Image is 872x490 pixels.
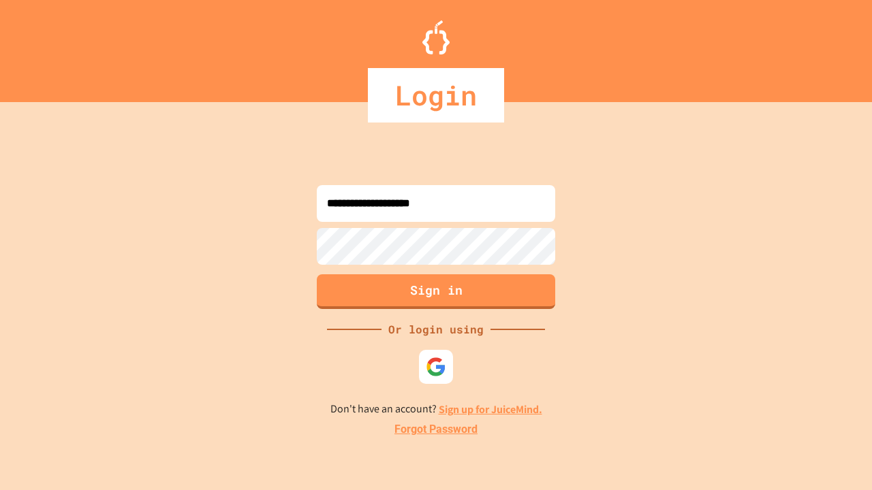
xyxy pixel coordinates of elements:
img: google-icon.svg [426,357,446,377]
img: Logo.svg [422,20,450,54]
button: Sign in [317,274,555,309]
p: Don't have an account? [330,401,542,418]
div: Login [368,68,504,122]
a: Forgot Password [394,421,478,438]
a: Sign up for JuiceMind. [439,402,542,416]
iframe: chat widget [815,436,858,476]
div: Or login using [381,321,490,338]
iframe: chat widget [759,376,858,434]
